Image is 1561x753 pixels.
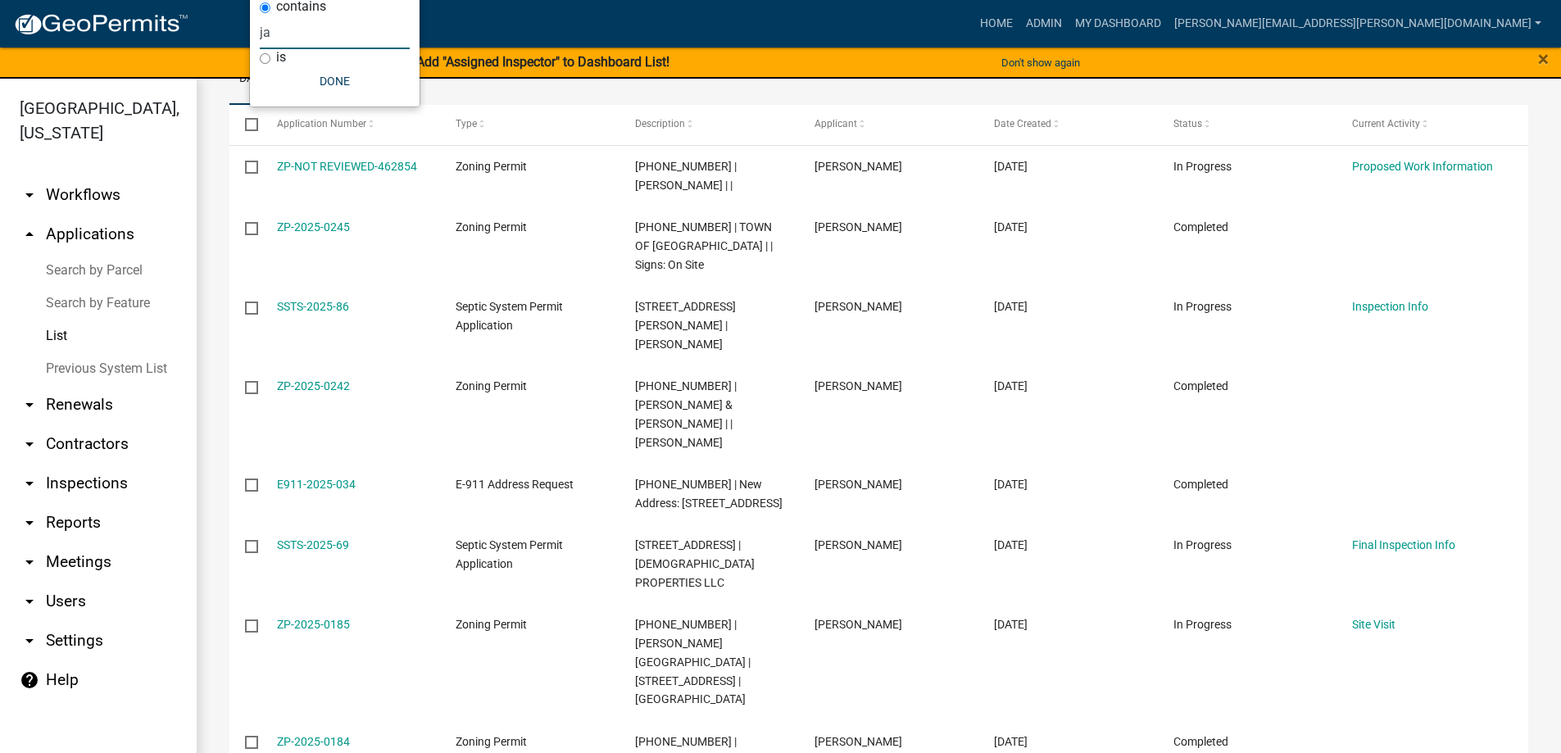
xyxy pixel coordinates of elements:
span: 06/23/2025 [994,735,1028,748]
span: Juan Rojas Ortiz [815,618,902,631]
span: E-911 Address Request [456,478,574,491]
span: 60-026-1540 | TOWN OF MAHTOWA | | Signs: On Site [635,220,773,271]
a: ZP-2025-0242 [277,379,350,392]
span: Zoning Permit [456,160,527,173]
a: Final Inspection Info [1352,538,1455,551]
a: My Dashboard [1069,8,1168,39]
i: arrow_drop_down [20,434,39,454]
i: arrow_drop_down [20,395,39,415]
button: Close [1538,49,1549,69]
datatable-header-cell: Applicant [799,105,978,144]
i: help [20,670,39,690]
span: Zoning Permit [456,618,527,631]
span: Daniel Jacobson [815,300,902,313]
datatable-header-cell: Date Created [978,105,1158,144]
i: arrow_drop_up [20,225,39,244]
span: Septic System Permit Application [456,538,563,570]
span: In Progress [1173,538,1232,551]
span: 07/13/2025 [994,538,1028,551]
span: 39-020-1602 | New Address: 3133 Co Rd 6 [635,478,783,510]
span: 08/12/2025 [994,160,1028,173]
i: arrow_drop_down [20,552,39,572]
span: Zoning Permit [456,735,527,748]
a: Proposed Work Information [1352,160,1493,173]
a: [PERSON_NAME][EMAIL_ADDRESS][PERSON_NAME][DOMAIN_NAME] [1168,8,1548,39]
span: Zoning Permit [456,220,527,234]
span: 06/24/2025 [994,618,1028,631]
a: Site Visit [1352,618,1395,631]
span: Zoning Permit [456,379,527,392]
datatable-header-cell: Current Activity [1336,105,1516,144]
a: Inspection Info [1352,300,1428,313]
span: Application Number [277,118,366,129]
span: Jamie [815,478,902,491]
i: arrow_drop_down [20,592,39,611]
a: Home [973,8,1019,39]
span: In Progress [1173,160,1232,173]
span: Septic System Permit Application [456,300,563,332]
a: Admin [1019,8,1069,39]
span: 51-034-2560 | SPAETH, BENJAMIN | | [635,160,737,192]
datatable-header-cell: Type [440,105,619,144]
span: 08/12/2025 [994,220,1028,234]
span: Completed [1173,379,1228,392]
span: Benjamin Spaeth [815,160,902,173]
span: Date Created [994,118,1051,129]
i: arrow_drop_down [20,474,39,493]
datatable-header-cell: Select [229,105,261,144]
button: Don't show again [995,49,1087,76]
span: Daniel Jacobson [815,735,902,748]
a: ZP-2025-0184 [277,735,350,748]
span: Completed [1173,220,1228,234]
span: Anil Jain [815,538,902,551]
strong: Add "Assigned Inspector" to Dashboard List! [416,54,669,70]
span: Description [635,118,685,129]
span: 39-020-1602 | ROSENAU, KARL D & JAMIE | | Dwelling [635,379,737,448]
span: 08/08/2025 [994,300,1028,313]
datatable-header-cell: Application Number [261,105,440,144]
span: In Progress [1173,618,1232,631]
span: Type [456,118,477,129]
i: arrow_drop_down [20,185,39,205]
datatable-header-cell: Description [619,105,799,144]
a: ZP-2025-0185 [277,618,350,631]
span: 08/08/2025 [994,379,1028,392]
span: James Haley [815,220,902,234]
i: arrow_drop_down [20,631,39,651]
span: In Progress [1173,300,1232,313]
i: arrow_drop_down [20,513,39,533]
datatable-header-cell: Status [1157,105,1336,144]
a: ZP-2025-0245 [277,220,350,234]
span: Current Activity [1352,118,1420,129]
a: E911-2025-034 [277,478,356,491]
a: SSTS-2025-69 [277,538,349,551]
span: 3231 PIONEER RD | JAIN PROPERTIES LLC [635,538,755,589]
span: 08/08/2025 [994,478,1028,491]
span: Completed [1173,478,1228,491]
span: 88-028-5380 | ORTIZ, JUAN R | 2320 TOWN ROAD 273 | Dwelling [635,618,751,705]
label: is [276,51,286,64]
span: Status [1173,118,1202,129]
span: Applicant [815,118,857,129]
span: × [1538,48,1549,70]
span: Jamie [815,379,902,392]
span: Completed [1173,735,1228,748]
a: ZP-NOT REVIEWED-462854 [277,160,417,173]
span: 605 SEBOE RD | JACOBSON, DANIEL P [635,300,736,351]
a: SSTS-2025-86 [277,300,349,313]
button: Done [260,66,410,96]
